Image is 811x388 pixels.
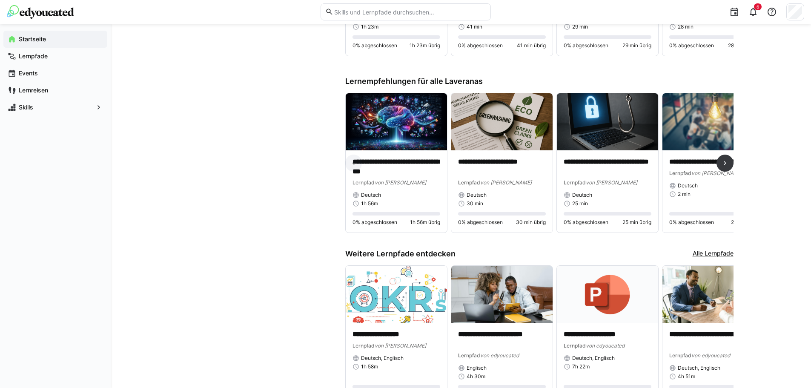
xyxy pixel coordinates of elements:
[451,266,553,323] img: image
[346,266,447,323] img: image
[557,266,658,323] img: image
[458,352,480,359] span: Lernpfad
[564,42,608,49] span: 0% abgeschlossen
[467,365,487,371] span: Englisch
[480,352,519,359] span: von edyoucated
[467,23,482,30] span: 41 min
[572,355,615,362] span: Deutsch, Englisch
[361,192,381,198] span: Deutsch
[662,266,764,323] img: image
[728,42,757,49] span: 28 min übrig
[693,249,734,259] a: Alle Lernpfade
[678,23,694,30] span: 28 min
[586,179,637,186] span: von [PERSON_NAME]
[662,93,764,150] img: image
[516,219,546,226] span: 30 min übrig
[572,200,588,207] span: 25 min
[678,373,695,380] span: 4h 51m
[352,42,397,49] span: 0% abgeschlossen
[669,219,714,226] span: 0% abgeschlossen
[458,219,503,226] span: 0% abgeschlossen
[352,179,375,186] span: Lernpfad
[572,363,590,370] span: 7h 22m
[572,23,588,30] span: 29 min
[480,179,532,186] span: von [PERSON_NAME]
[678,191,691,198] span: 2 min
[458,42,503,49] span: 0% abgeschlossen
[345,77,734,86] h3: Lernempfehlungen für alle Laveranas
[564,342,586,349] span: Lernpfad
[691,170,743,176] span: von [PERSON_NAME]
[410,42,440,49] span: 1h 23m übrig
[622,42,651,49] span: 29 min übrig
[346,93,447,150] img: image
[361,23,378,30] span: 1h 23m
[586,342,625,349] span: von edyoucated
[678,365,720,371] span: Deutsch, Englisch
[669,352,691,359] span: Lernpfad
[345,249,456,259] h3: Weitere Lernpfade entdecken
[333,8,486,16] input: Skills und Lernpfade durchsuchen…
[669,42,714,49] span: 0% abgeschlossen
[361,363,378,370] span: 1h 58m
[467,200,483,207] span: 30 min
[410,219,440,226] span: 1h 56m übrig
[517,42,546,49] span: 41 min übrig
[375,179,426,186] span: von [PERSON_NAME]
[731,219,757,226] span: 2 min übrig
[361,355,404,362] span: Deutsch, Englisch
[669,170,691,176] span: Lernpfad
[467,192,487,198] span: Deutsch
[678,182,698,189] span: Deutsch
[572,192,592,198] span: Deutsch
[451,93,553,150] img: image
[564,219,608,226] span: 0% abgeschlossen
[352,342,375,349] span: Lernpfad
[375,342,426,349] span: von [PERSON_NAME]
[691,352,730,359] span: von edyoucated
[361,200,378,207] span: 1h 56m
[622,219,651,226] span: 25 min übrig
[564,179,586,186] span: Lernpfad
[458,179,480,186] span: Lernpfad
[352,219,397,226] span: 0% abgeschlossen
[757,4,759,9] span: 6
[557,93,658,150] img: image
[467,373,485,380] span: 4h 30m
